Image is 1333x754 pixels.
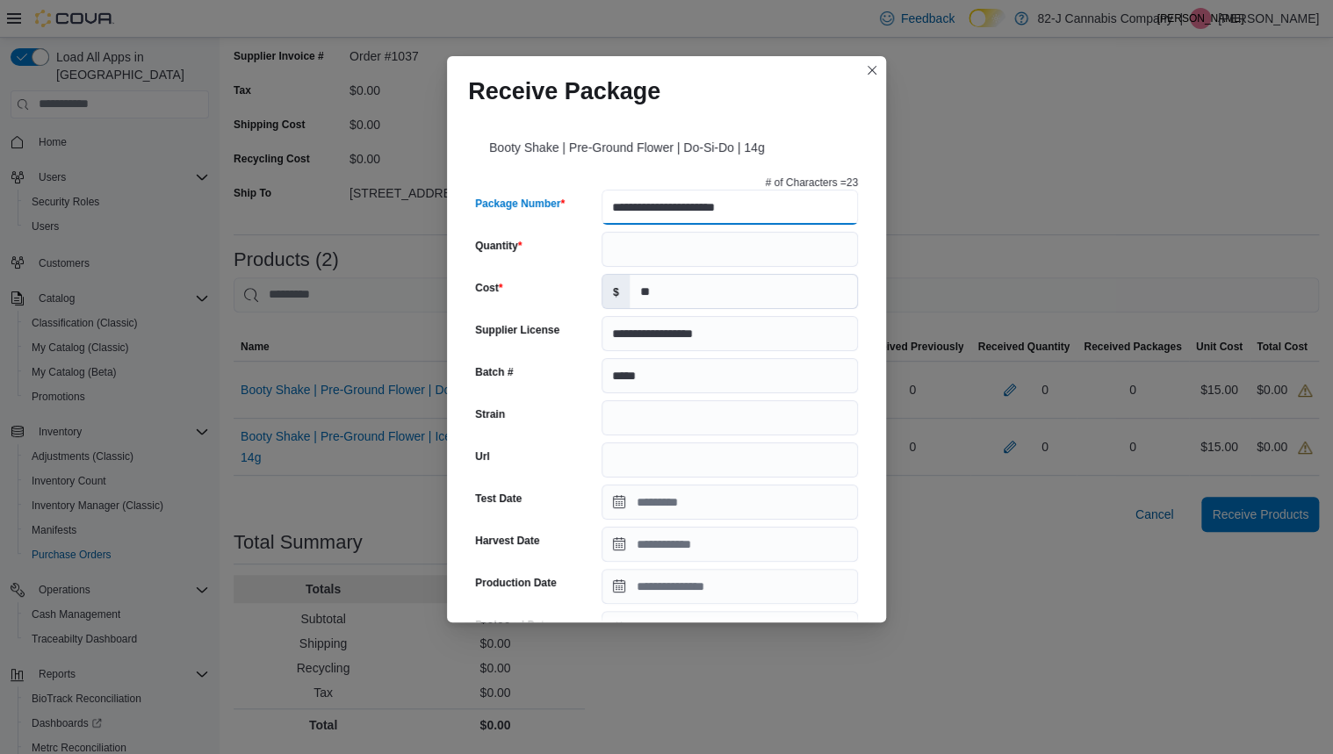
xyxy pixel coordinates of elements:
[602,275,630,308] label: $
[475,239,522,253] label: Quantity
[475,323,559,337] label: Supplier License
[475,576,557,590] label: Production Date
[602,569,858,604] input: Press the down key to open a popover containing a calendar.
[475,365,513,379] label: Batch #
[475,618,550,632] label: Packaged Date
[602,611,858,646] input: Press the down key to open a popover containing a calendar.
[468,119,865,169] div: Booty Shake | Pre-Ground Flower | Do-Si-Do | 14g
[765,176,858,190] p: # of Characters = 23
[602,485,858,520] input: Press the down key to open a popover containing a calendar.
[475,281,502,295] label: Cost
[475,407,505,421] label: Strain
[475,449,490,463] label: Url
[475,534,539,548] label: Harvest Date
[861,60,883,81] button: Closes this modal window
[475,197,565,211] label: Package Number
[475,492,522,506] label: Test Date
[602,527,858,562] input: Press the down key to open a popover containing a calendar.
[468,77,660,105] h1: Receive Package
